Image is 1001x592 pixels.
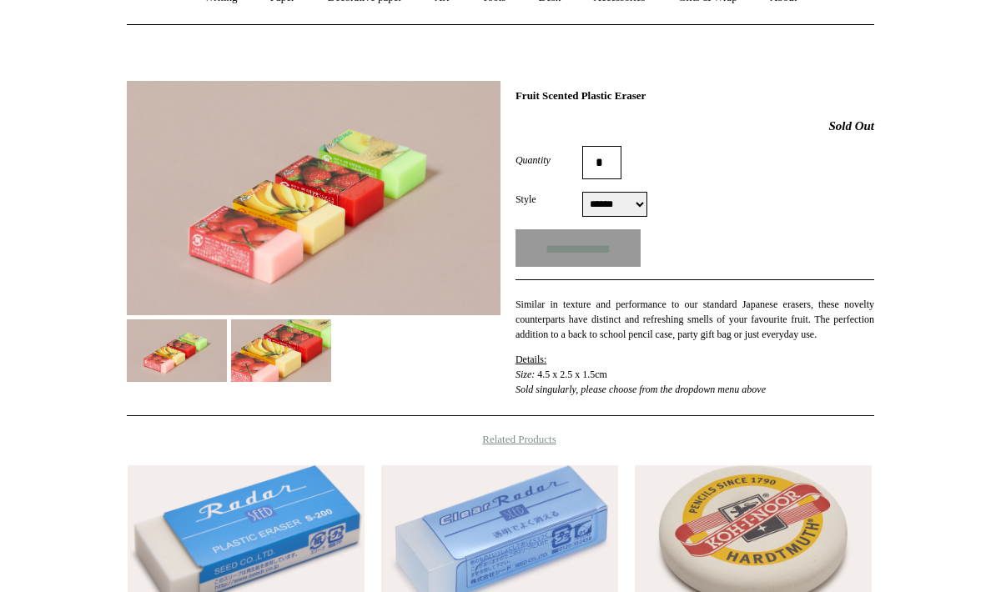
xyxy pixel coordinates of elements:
p: Similar in texture and performance to our standard Japanese erasers, these novelty counterparts h... [516,297,874,342]
span: Details: [516,354,546,365]
em: Size: [516,369,537,380]
img: Fruit Scented Plastic Eraser [127,319,227,382]
label: Style [516,192,582,207]
label: Quantity [516,153,582,168]
em: Sold singularly, please choose from the dropdown menu above [516,384,766,395]
img: Fruit Scented Plastic Eraser [127,81,500,315]
h4: Related Products [83,433,918,446]
img: Fruit Scented Plastic Eraser [231,319,331,382]
h2: Sold Out [516,118,874,133]
h1: Fruit Scented Plastic Eraser [516,89,874,103]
